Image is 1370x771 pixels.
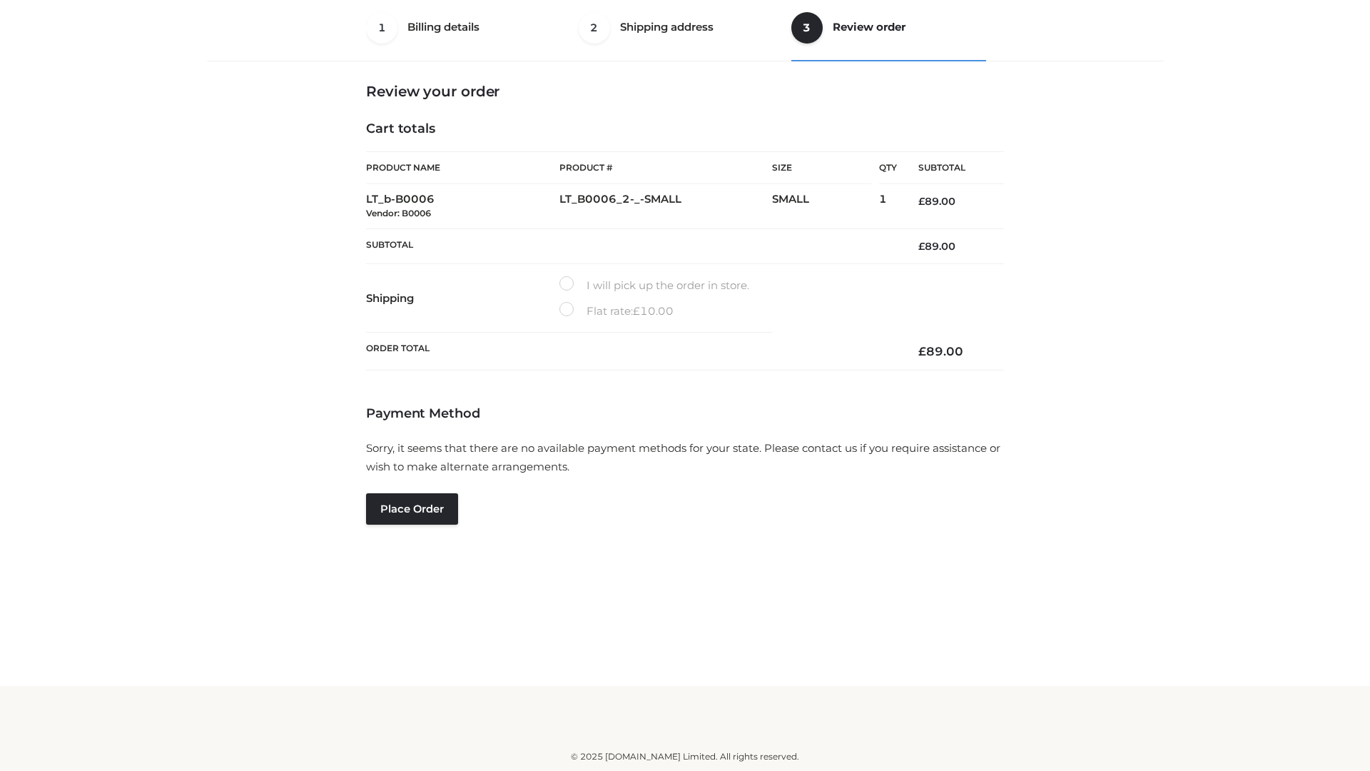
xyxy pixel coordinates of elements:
th: Qty [879,151,897,184]
span: Sorry, it seems that there are no available payment methods for your state. Please contact us if ... [366,441,1000,473]
td: SMALL [772,184,879,229]
div: © 2025 [DOMAIN_NAME] Limited. All rights reserved. [212,750,1158,764]
bdi: 10.00 [633,304,674,318]
span: £ [918,195,925,208]
span: £ [918,240,925,253]
h4: Payment Method [366,406,1004,422]
label: Flat rate: [559,302,674,321]
small: Vendor: B0006 [366,208,431,218]
span: £ [918,344,926,358]
th: Shipping [366,264,559,333]
th: Subtotal [366,228,897,263]
bdi: 89.00 [918,344,963,358]
h4: Cart totals [366,121,1004,137]
th: Product # [559,151,772,184]
td: LT_b-B0006 [366,184,559,229]
th: Size [772,152,872,184]
button: Place order [366,493,458,525]
td: LT_B0006_2-_-SMALL [559,184,772,229]
bdi: 89.00 [918,240,955,253]
td: 1 [879,184,897,229]
bdi: 89.00 [918,195,955,208]
th: Order Total [366,333,897,371]
h3: Review your order [366,83,1004,100]
th: Product Name [366,151,559,184]
th: Subtotal [897,152,1004,184]
span: £ [633,304,640,318]
label: I will pick up the order in store. [559,276,749,295]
